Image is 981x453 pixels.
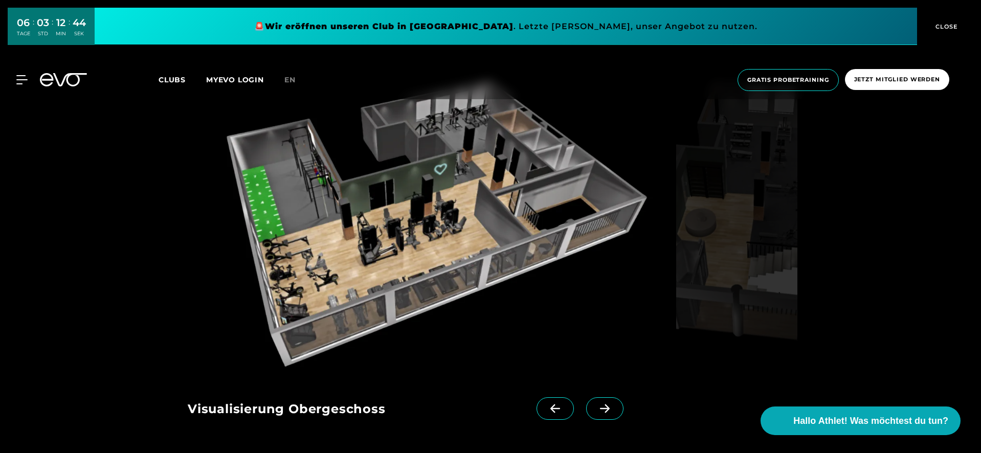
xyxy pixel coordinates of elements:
div: : [69,16,70,43]
span: Clubs [159,75,186,84]
span: CLOSE [933,22,958,31]
div: TAGE [17,30,30,37]
div: STD [37,30,49,37]
a: Clubs [159,75,206,84]
a: Jetzt Mitglied werden [842,69,952,91]
span: Jetzt Mitglied werden [854,75,940,84]
button: CLOSE [917,8,973,45]
div: : [33,16,34,43]
div: 06 [17,15,30,30]
button: Hallo Athlet! Was möchtest du tun? [761,406,961,435]
a: Gratis Probetraining [734,69,842,91]
a: MYEVO LOGIN [206,75,264,84]
div: MIN [56,30,66,37]
span: Hallo Athlet! Was möchtest du tun? [793,414,948,428]
span: Gratis Probetraining [747,76,829,84]
div: SEK [73,30,86,37]
a: en [284,74,308,86]
div: : [52,16,53,43]
span: en [284,75,296,84]
img: evofitness [188,65,672,373]
div: 03 [37,15,49,30]
div: 12 [56,15,66,30]
div: 44 [73,15,86,30]
img: evofitness [676,65,797,373]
